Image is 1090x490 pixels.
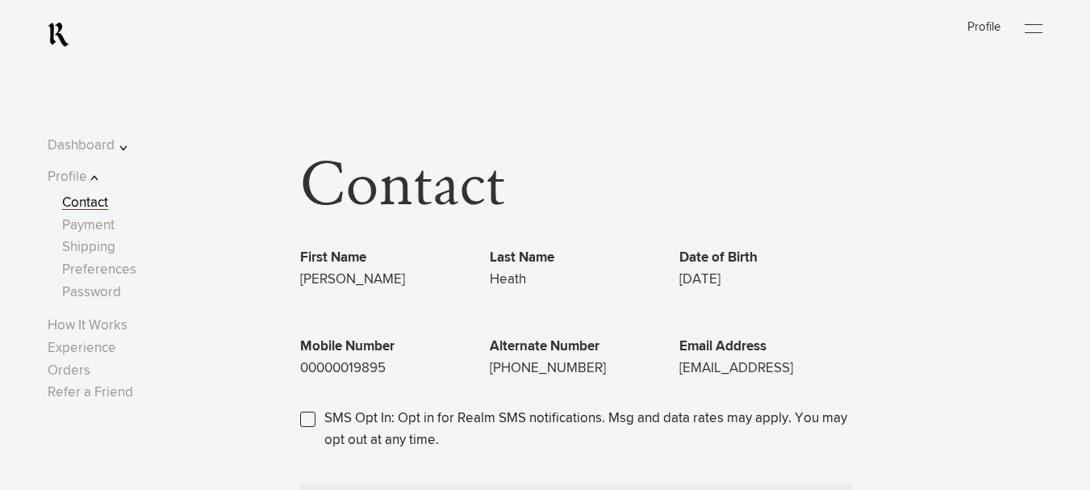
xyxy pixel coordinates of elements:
[300,273,405,287] span: [PERSON_NAME]
[62,241,115,254] a: Shipping
[679,269,853,291] div: [DATE]
[967,21,1000,33] a: Profile
[62,263,136,277] a: Preferences
[300,336,474,358] span: Mobile Number
[300,247,474,269] span: First Name
[490,247,663,269] span: Last Name
[62,219,115,232] a: Payment
[62,286,121,299] a: Password
[679,247,853,269] span: Date of Birth
[48,364,90,378] a: Orders
[48,166,150,188] button: Profile
[300,362,386,375] span: 00000019895
[48,135,150,157] button: Dashboard
[490,273,526,287] span: Heath
[48,319,127,333] a: How It Works
[300,155,505,220] span: Contact
[679,336,853,358] span: Email Address
[490,336,663,358] span: Alternate Number
[48,386,133,400] a: Refer a Friend
[490,362,606,375] span: [PHONE_NUMBER]
[48,22,69,48] a: RealmCellars
[62,196,108,210] a: Contact
[48,341,116,355] a: Experience
[679,362,793,375] span: [EMAIL_ADDRESS]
